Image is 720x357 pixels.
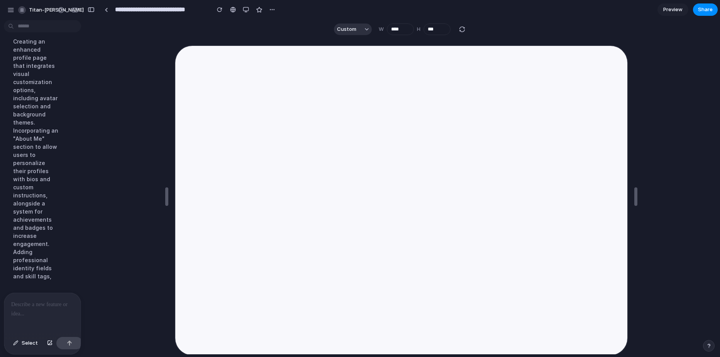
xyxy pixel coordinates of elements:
[337,25,356,33] span: Custom
[15,4,96,16] button: titan-[PERSON_NAME]
[22,339,38,347] span: Select
[663,6,683,13] span: Preview
[693,3,718,16] button: Share
[9,337,42,349] button: Select
[29,6,84,14] span: titan-[PERSON_NAME]
[657,3,688,16] a: Preview
[334,24,372,35] button: Custom
[7,33,65,285] div: Creating an enhanced profile page that integrates visual customization options, including avatar ...
[417,25,420,33] label: H
[698,6,713,13] span: Share
[379,25,384,33] label: W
